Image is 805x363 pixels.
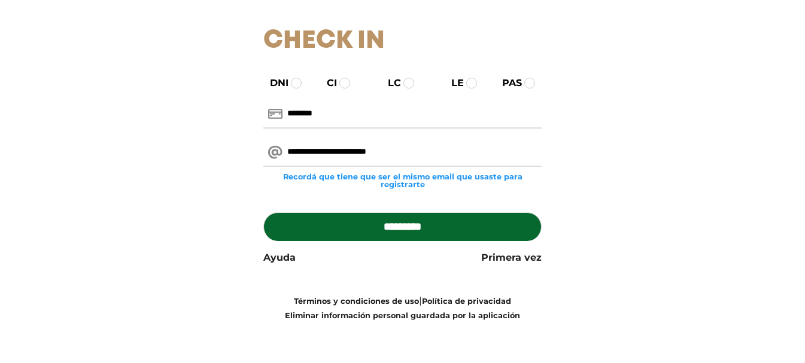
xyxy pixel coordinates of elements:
a: Términos y condiciones de uso [294,297,419,306]
a: Primera vez [481,251,542,265]
label: PAS [491,76,522,90]
label: LC [377,76,401,90]
a: Eliminar información personal guardada por la aplicación [285,311,520,320]
label: LE [441,76,464,90]
a: Política de privacidad [422,297,511,306]
h1: Check In [263,26,542,56]
small: Recordá que tiene que ser el mismo email que usaste para registrarte [263,173,542,188]
label: CI [316,76,337,90]
div: | [254,294,551,322]
a: Ayuda [263,251,296,265]
label: DNI [259,76,288,90]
